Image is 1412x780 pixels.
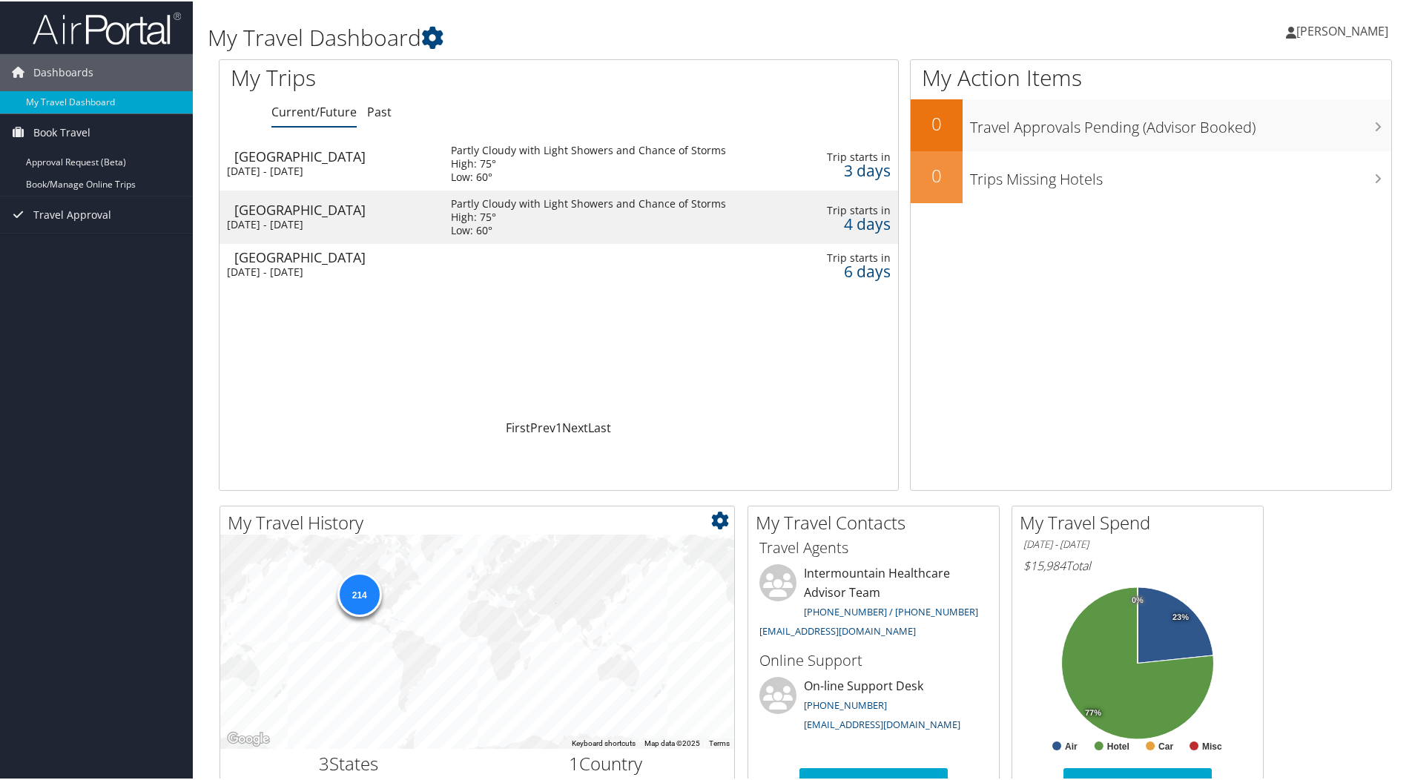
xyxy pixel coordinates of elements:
[227,264,429,277] div: [DATE] - [DATE]
[1023,556,1066,572] span: $15,984
[1065,740,1078,750] text: Air
[752,675,995,736] li: On-line Support Desk
[804,716,960,730] a: [EMAIL_ADDRESS][DOMAIN_NAME]
[555,418,562,434] a: 1
[804,604,978,617] a: [PHONE_NUMBER] / [PHONE_NUMBER]
[337,571,381,615] div: 214
[644,738,700,746] span: Map data ©2025
[1202,740,1222,750] text: Misc
[451,196,726,209] div: Partly Cloudy with Light Showers and Chance of Storms
[816,162,891,176] div: 3 days
[804,697,887,710] a: [PHONE_NUMBER]
[451,142,726,156] div: Partly Cloudy with Light Showers and Chance of Storms
[231,61,604,92] h1: My Trips
[970,160,1391,188] h3: Trips Missing Hotels
[970,108,1391,136] h3: Travel Approvals Pending (Advisor Booked)
[234,202,436,215] div: [GEOGRAPHIC_DATA]
[1023,556,1252,572] h6: Total
[752,563,995,642] li: Intermountain Healthcare Advisor Team
[530,418,555,434] a: Prev
[911,61,1391,92] h1: My Action Items
[33,53,93,90] span: Dashboards
[816,149,891,162] div: Trip starts in
[451,169,726,182] div: Low: 60°
[234,148,436,162] div: [GEOGRAPHIC_DATA]
[506,418,530,434] a: First
[208,21,1005,52] h1: My Travel Dashboard
[1132,595,1144,604] tspan: 0%
[33,10,181,44] img: airportal-logo.png
[1158,740,1173,750] text: Car
[816,250,891,263] div: Trip starts in
[816,202,891,216] div: Trip starts in
[1296,22,1388,38] span: [PERSON_NAME]
[451,209,726,222] div: High: 75°
[224,728,273,747] a: Open this area in Google Maps (opens a new window)
[1107,740,1129,750] text: Hotel
[451,156,726,169] div: High: 75°
[227,217,429,230] div: [DATE] - [DATE]
[234,249,436,262] div: [GEOGRAPHIC_DATA]
[1085,707,1101,716] tspan: 77%
[759,649,988,670] h3: Online Support
[489,750,724,775] h2: Country
[1023,536,1252,550] h6: [DATE] - [DATE]
[572,737,636,747] button: Keyboard shortcuts
[911,162,963,187] h2: 0
[816,263,891,277] div: 6 days
[911,150,1391,202] a: 0Trips Missing Hotels
[367,102,392,119] a: Past
[33,113,90,150] span: Book Travel
[228,509,734,534] h2: My Travel History
[319,750,329,774] span: 3
[227,163,429,176] div: [DATE] - [DATE]
[1286,7,1403,52] a: [PERSON_NAME]
[816,216,891,229] div: 4 days
[451,222,726,236] div: Low: 60°
[709,738,730,746] a: Terms (opens in new tab)
[911,110,963,135] h2: 0
[1020,509,1263,534] h2: My Travel Spend
[1172,612,1189,621] tspan: 23%
[759,623,916,636] a: [EMAIL_ADDRESS][DOMAIN_NAME]
[224,728,273,747] img: Google
[911,98,1391,150] a: 0Travel Approvals Pending (Advisor Booked)
[588,418,611,434] a: Last
[271,102,357,119] a: Current/Future
[756,509,999,534] h2: My Travel Contacts
[231,750,466,775] h2: States
[562,418,588,434] a: Next
[759,536,988,557] h3: Travel Agents
[33,195,111,232] span: Travel Approval
[569,750,579,774] span: 1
